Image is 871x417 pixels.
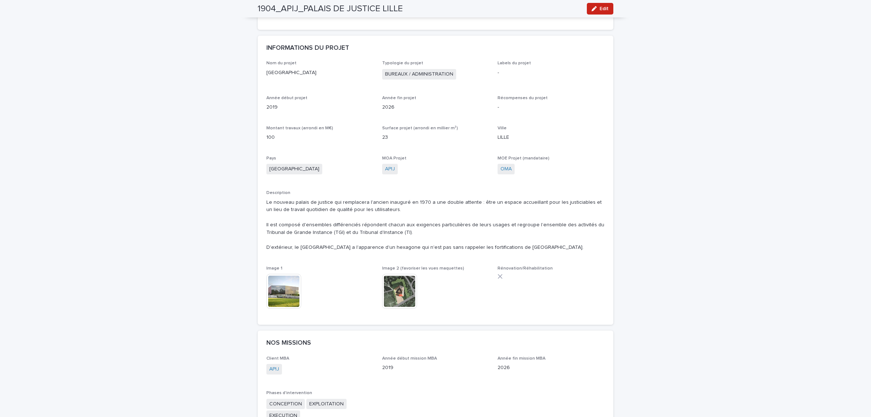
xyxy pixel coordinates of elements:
span: Image 1 [266,266,282,271]
a: APIJ [385,165,395,173]
span: Labels du projet [498,61,531,65]
span: Montant travaux (arrondi en M€) [266,126,333,130]
span: BUREAUX / ADMINISTRATION [382,69,456,80]
a: OMA [500,165,512,173]
span: Année début projet [266,96,307,100]
span: EXPLOITATION [306,399,347,409]
p: [GEOGRAPHIC_DATA] [266,69,373,77]
h2: INFORMATIONS DU PROJET [266,44,349,52]
button: Edit [587,3,613,15]
span: MOA Projet [382,156,406,161]
p: LILLE [498,134,605,141]
span: Ville [498,126,507,130]
span: [GEOGRAPHIC_DATA] [266,164,322,174]
p: - [498,104,605,111]
span: MOE Projet (mandataire) [498,156,549,161]
span: Edit [600,6,609,11]
span: Phases d'intervention [266,391,312,395]
h2: NOS MISSIONS [266,339,311,347]
span: Année fin mission MBA [498,356,545,361]
span: Récompenses du projet [498,96,548,100]
p: Le nouveau palais de justice qui remplacera l'ancien inauguré en 1970 a une double attente : être... [266,199,605,252]
span: Client MBA [266,356,289,361]
h2: 1904_APIJ_PALAIS DE JUSTICE LILLE [258,4,403,14]
span: Année début mission MBA [382,356,437,361]
p: 2026 [382,104,489,111]
p: 100 [266,134,373,141]
p: - [498,69,605,77]
a: APIJ [269,365,279,373]
span: Rénovation/Réhabilitation [498,266,553,271]
span: Pays [266,156,276,161]
p: 23 [382,134,489,141]
span: Année fin projet [382,96,416,100]
span: Nom du projet [266,61,297,65]
span: Image 2 (favoriser les vues maquettes) [382,266,464,271]
span: Typologie du projet [382,61,423,65]
p: 2019 [382,364,489,372]
p: 2026 [498,364,605,372]
p: 2019 [266,104,373,111]
span: CONCEPTION [266,399,305,409]
span: Surface projet (arrondi en millier m²) [382,126,458,130]
span: Description [266,191,290,195]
